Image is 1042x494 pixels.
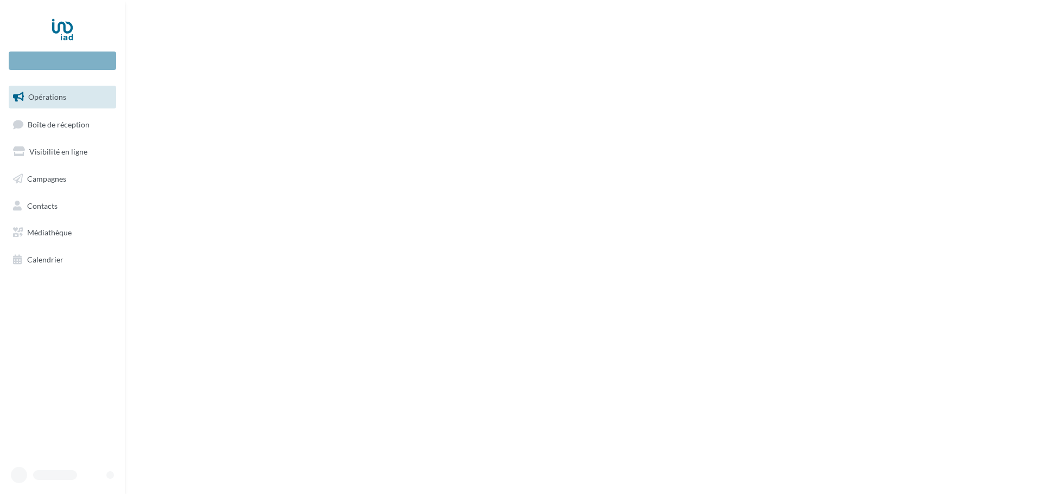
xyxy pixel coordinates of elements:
[9,52,116,70] div: Nouvelle campagne
[28,119,90,129] span: Boîte de réception
[27,255,63,264] span: Calendrier
[29,147,87,156] span: Visibilité en ligne
[7,248,118,271] a: Calendrier
[28,92,66,101] span: Opérations
[27,228,72,237] span: Médiathèque
[7,113,118,136] a: Boîte de réception
[7,221,118,244] a: Médiathèque
[7,140,118,163] a: Visibilité en ligne
[7,168,118,190] a: Campagnes
[7,195,118,217] a: Contacts
[7,86,118,108] a: Opérations
[27,201,58,210] span: Contacts
[27,174,66,183] span: Campagnes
